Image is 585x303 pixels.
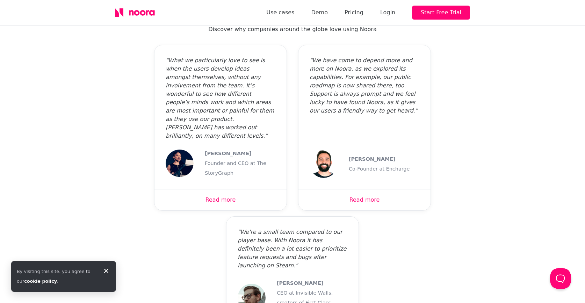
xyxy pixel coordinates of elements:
[205,158,275,178] div: Founder and CEO at The StoryGraph
[115,25,470,34] p: Discover why companies around the globe love using Noora
[24,279,57,284] a: cookie policy
[310,56,419,115] p: " We have come to depend more and more on Noora, as we explored its capabilities. For example, ou...
[205,196,236,203] a: Read more
[550,268,571,289] iframe: Help Scout Beacon - Open
[205,149,275,158] div: [PERSON_NAME]
[349,164,410,174] div: Co-Founder at Encharge
[349,154,410,164] div: [PERSON_NAME]
[266,8,294,17] a: Use cases
[380,8,395,17] div: Login
[310,150,338,178] img: Slav Ivanov
[349,196,380,203] a: Read more
[166,56,275,140] p: " What we particularly love to see is when the users develop ideas amongst themselves, without an...
[166,149,194,177] img: Nadia Odunayo
[277,278,347,288] div: [PERSON_NAME]
[412,6,470,20] button: Start Free Trial
[17,267,96,286] div: By visiting this site, you agree to our .
[345,8,363,17] a: Pricing
[311,8,328,17] a: Demo
[238,228,347,270] p: " We're a small team compared to our player base. With Noora it has definitely been a lot easier ...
